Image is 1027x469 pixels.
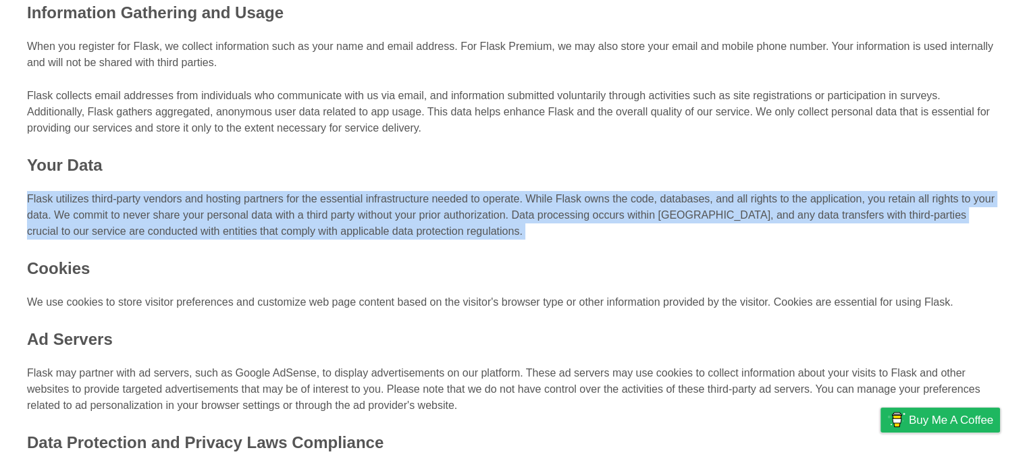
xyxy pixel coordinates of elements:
[880,408,1000,433] a: Buy me a coffee
[27,90,990,134] span: Flask collects email addresses from individuals who communicate with us via email, and informatio...
[27,3,284,22] strong: Information Gathering and Usage
[27,259,90,277] strong: Cookies
[27,330,113,348] strong: Ad Servers
[27,193,995,237] span: Flask utilizes third-party vendors and hosting partners for the essential infrastructure needed t...
[887,408,905,431] img: Buy me a coffee
[27,367,980,411] span: Flask may partner with ad servers, such as Google AdSense, to display advertisements on our platf...
[27,296,953,308] span: We use cookies to store visitor preferences and customize web page content based on the visitor's...
[27,433,384,451] strong: Data Protection and Privacy Laws Compliance
[909,408,993,432] span: Buy me a coffee
[27,156,103,174] strong: Your Data
[27,40,993,68] span: When you register for Flask, we collect information such as your name and email address. For Flas...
